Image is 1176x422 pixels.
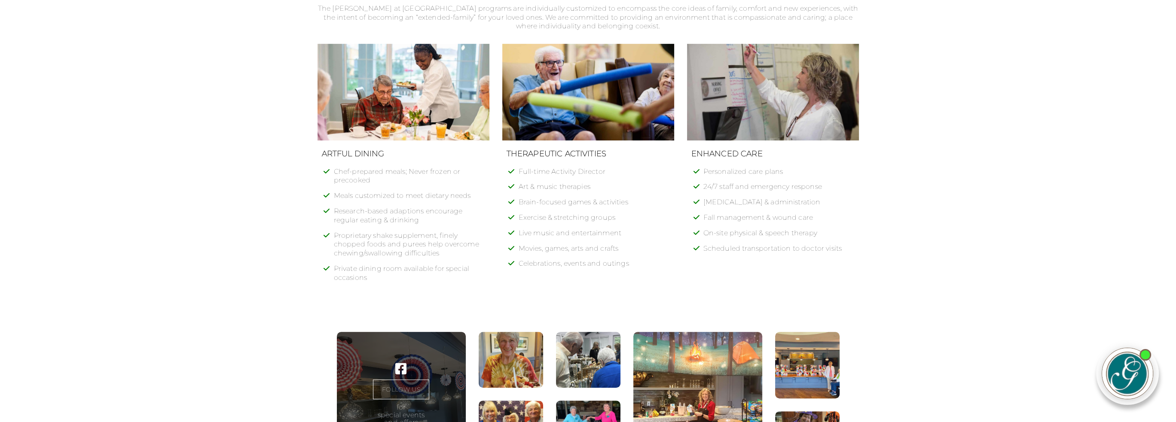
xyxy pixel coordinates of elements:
li: Live music and entertainment [519,229,670,244]
a: Visit our ' . $platform_name . ' page [395,362,406,375]
li: Research-based adaptions encourage regular eating & drinking [334,207,485,231]
h3: Enhanced Care [691,149,855,159]
li: Exercise & stretching groups [519,213,670,229]
li: [MEDICAL_DATA] & administration [703,198,855,213]
h3: Artful Dining [322,149,485,159]
a: FOLLOW US [373,379,429,399]
li: Fall management & wound care [703,213,855,229]
li: Meals customized to meet dietary needs [334,191,485,207]
li: Art & music therapies [519,182,670,198]
img: Nurse writing on whiteboard [687,44,859,140]
li: Personalized care plans [703,167,855,183]
li: Celebrations, events and outings [519,259,670,275]
iframe: iframe [836,144,1159,326]
li: Chef-prepared meals; Never frozen or precooked [334,167,485,192]
li: On-site physical & speech therapy [703,229,855,244]
li: Brain-focused games & activities [519,198,670,213]
li: Private dining room available for special occasions [334,264,485,289]
img: Senior man holding a foam noodle [502,44,674,140]
img: Dining staff serving senior man seated at table [318,44,489,140]
li: Full-time Activity Director [519,167,670,183]
li: 24/7 staff and emergency response [703,182,855,198]
li: Proprietary shake supplement, finely chopped foods and purees help overcome chewing/swallowing di... [334,231,485,264]
img: avatar [1102,348,1153,399]
li: Movies, games, arts and crafts [519,244,670,260]
p: The [PERSON_NAME] at [GEOGRAPHIC_DATA] programs are individually customized to encompass the core... [318,4,859,31]
h3: Therapeutic Activities [507,149,670,159]
li: Scheduled transportation to doctor visits [703,244,855,260]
